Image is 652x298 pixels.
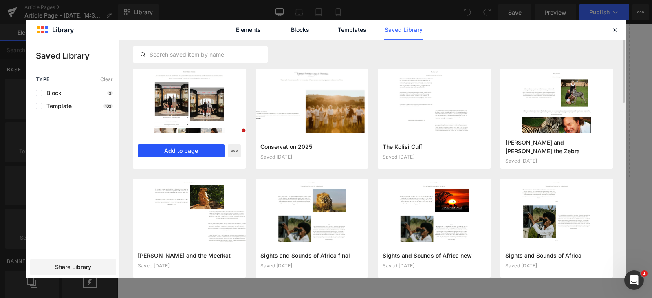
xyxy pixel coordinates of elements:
[505,138,608,155] h3: [PERSON_NAME] and [PERSON_NAME] the Zebra
[281,20,319,40] a: Blocks
[26,208,169,269] p: The first piece of jewellery that [PERSON_NAME] ever created was a gift for his soon to be wife [...
[383,154,486,160] div: Saved [DATE]
[505,263,608,269] div: Saved [DATE]
[383,251,486,260] h3: Sights and Sounds of Africa new
[505,158,608,164] div: Saved [DATE]
[421,196,508,204] h2: Customer Care
[133,50,267,60] input: Search saved item by name
[100,77,113,82] span: Clear
[243,196,347,204] h2: Stay In Touch
[36,77,50,82] span: Type
[260,263,363,269] div: Saved [DATE]
[624,270,644,290] iframe: Intercom live chat
[641,270,648,277] span: 1
[243,259,347,278] input: Enter your email address
[505,251,608,260] h3: Sights and Sounds of Africa
[421,241,508,246] a: The Journal
[260,251,363,260] h3: Sights and Sounds of Africa final
[421,219,508,225] a: Silver Care & Cleaning
[231,105,304,121] a: Explore Template
[421,262,508,268] a: Privacy Policy
[42,103,72,109] span: Template
[421,208,508,214] a: Contact us
[260,154,363,160] div: Saved [DATE]
[36,6,499,15] p: Start building your page
[138,251,241,260] h3: [PERSON_NAME] and the Meerkat
[42,90,62,96] span: Block
[384,20,423,40] a: Saved Library
[333,20,371,40] a: Templates
[138,263,241,269] div: Saved [DATE]
[421,251,508,257] a: Our Stores
[103,104,113,108] p: 103
[421,230,508,236] a: Gift Wrapping
[26,196,169,204] h2: It Began Out Of Love
[36,50,119,62] p: Saved Library
[55,263,91,271] span: Share Library
[107,91,113,95] p: 3
[138,144,225,157] button: Add to page
[229,20,268,40] a: Elements
[383,142,486,151] h3: The Kolisi Cuff
[243,208,347,252] p: Join the [PERSON_NAME] Family to get the latest information on our newest pieces, details of our ...
[383,263,486,269] div: Saved [DATE]
[260,142,363,151] h3: Conservation 2025
[36,128,499,134] p: or Drag & Drop elements from left sidebar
